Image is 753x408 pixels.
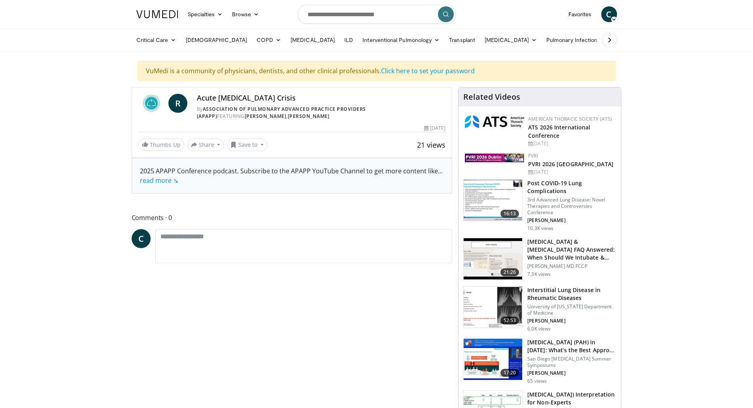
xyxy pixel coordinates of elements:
[528,116,612,122] a: American Thoracic Society (ATS)
[463,92,520,102] h4: Related Videos
[528,140,615,147] div: [DATE]
[132,32,181,48] a: Critical Care
[527,217,616,224] p: [PERSON_NAME]
[463,286,616,332] a: 52:53 Interstitial Lung Disease in Rheumatic Diseases University of [US_STATE] Department of Medi...
[527,286,616,302] h3: Interstitial Lung Disease in Rheumatic Diseases
[245,113,287,120] a: [PERSON_NAME]
[417,140,445,150] span: 21 views
[181,32,252,48] a: [DEMOGRAPHIC_DATA]
[527,225,553,232] p: 10.3K views
[527,179,616,195] h3: Post COVID-19 Lung Complications
[528,123,590,139] a: ATS 2026 International Conference
[528,160,613,168] a: PVRI 2026 [GEOGRAPHIC_DATA]
[132,229,151,248] a: C
[358,32,444,48] a: Interventional Pulmonology
[465,116,524,128] img: 31f0e357-1e8b-4c70-9a73-47d0d0a8b17d.png.150x105_q85_autocrop_double_scale_upscale_version-0.2.jpg
[527,304,616,316] p: University of [US_STATE] Department of Medicine
[197,106,366,120] a: Association of Pulmonary Advanced Practice Providers (APAPP)
[527,197,616,216] p: 3rd Advanced Lung Disease: Novel Therapies and Controversies Conference
[140,167,443,185] span: ...
[500,210,519,218] span: 16:13
[601,6,617,22] a: C
[464,238,522,279] img: 0f7493d4-2bdb-4f17-83da-bd9accc2ebef.150x105_q85_crop-smart_upscale.jpg
[136,10,178,18] img: VuMedi Logo
[132,213,453,223] span: Comments 0
[340,32,358,48] a: ILD
[527,378,547,384] p: 65 views
[424,125,445,132] div: [DATE]
[138,94,165,113] img: Association of Pulmonary Advanced Practice Providers (APAPP)
[183,6,228,22] a: Specialties
[527,391,616,406] h3: [MEDICAL_DATA]) Interpretation for Non-Experts
[527,370,616,376] p: [PERSON_NAME]
[528,152,538,159] a: PVRI
[528,169,615,176] div: [DATE]
[138,61,616,81] div: VuMedi is a community of physicians, dentists, and other clinical professionals.
[500,369,519,377] span: 17:20
[187,139,224,151] button: Share
[288,113,330,120] a: [PERSON_NAME]
[197,106,446,120] div: By FEATURING ,
[138,139,184,151] a: Thumbs Up
[527,238,616,262] h3: [MEDICAL_DATA] & [MEDICAL_DATA] FAQ Answered: When Should We Intubate & How Do We Adj…
[463,179,616,232] a: 16:13 Post COVID-19 Lung Complications 3rd Advanced Lung Disease: Novel Therapies and Controversi...
[463,338,616,384] a: 17:20 [MEDICAL_DATA] (PAH) in [DATE]: What’s the Best Appro… San Diego [MEDICAL_DATA] Summer Symp...
[542,32,610,48] a: Pulmonary Infection
[480,32,542,48] a: [MEDICAL_DATA]
[527,318,616,324] p: [PERSON_NAME]
[564,6,596,22] a: Favorites
[527,356,616,368] p: San Diego [MEDICAL_DATA] Summer Symposiums
[168,94,187,113] a: R
[500,317,519,325] span: 52:53
[465,154,524,162] img: 33783847-ac93-4ca7-89f8-ccbd48ec16ca.webp.150x105_q85_autocrop_double_scale_upscale_version-0.2.jpg
[381,66,475,75] a: Click here to set your password
[527,338,616,354] h3: [MEDICAL_DATA] (PAH) in [DATE]: What’s the Best Appro…
[197,94,446,102] h4: Acute [MEDICAL_DATA] Crisis
[140,176,178,185] a: read more ↘
[500,268,519,276] span: 21:26
[227,6,264,22] a: Browse
[527,326,551,332] p: 6.0K views
[463,238,616,280] a: 21:26 [MEDICAL_DATA] & [MEDICAL_DATA] FAQ Answered: When Should We Intubate & How Do We Adj… [PER...
[227,139,267,151] button: Save to
[286,32,340,48] a: [MEDICAL_DATA]
[252,32,286,48] a: COPD
[444,32,480,48] a: Transplant
[527,263,616,269] p: [PERSON_NAME] MD FCCP
[140,166,444,185] div: 2025 APAPP Conference podcast. Subscribe to the APAPP YouTube Channel to get more content like
[464,180,522,221] img: 667297da-f7fe-4586-84bf-5aeb1aa9adcb.150x105_q85_crop-smart_upscale.jpg
[527,271,551,277] p: 7.3K views
[298,5,456,24] input: Search topics, interventions
[464,287,522,328] img: 9d501fbd-9974-4104-9b57-c5e924c7b363.150x105_q85_crop-smart_upscale.jpg
[464,339,522,380] img: 26f678e4-4e89-4aa0-bcfd-d0ab778d816e.150x105_q85_crop-smart_upscale.jpg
